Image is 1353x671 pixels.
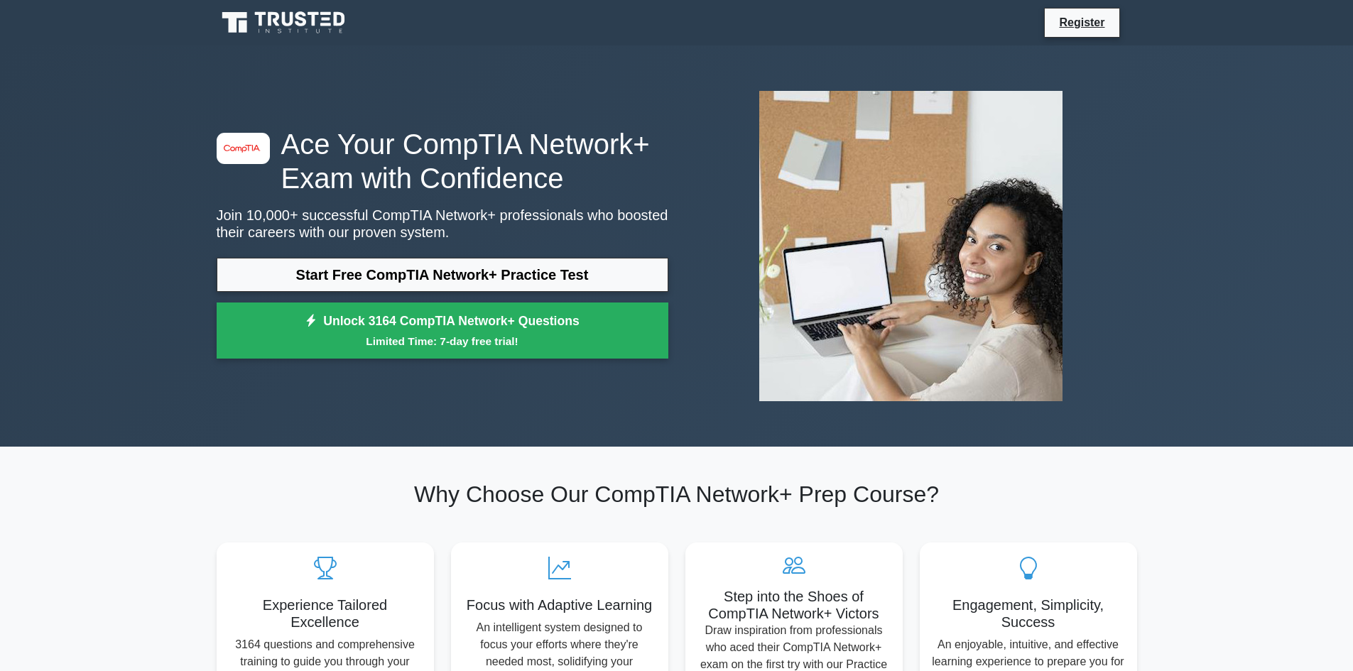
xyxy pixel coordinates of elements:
[228,596,423,631] h5: Experience Tailored Excellence
[462,596,657,613] h5: Focus with Adaptive Learning
[217,258,668,292] a: Start Free CompTIA Network+ Practice Test
[217,481,1137,508] h2: Why Choose Our CompTIA Network+ Prep Course?
[217,207,668,241] p: Join 10,000+ successful CompTIA Network+ professionals who boosted their careers with our proven ...
[931,596,1126,631] h5: Engagement, Simplicity, Success
[217,302,668,359] a: Unlock 3164 CompTIA Network+ QuestionsLimited Time: 7-day free trial!
[697,588,891,622] h5: Step into the Shoes of CompTIA Network+ Victors
[1050,13,1113,31] a: Register
[217,127,668,195] h1: Ace Your CompTIA Network+ Exam with Confidence
[234,333,651,349] small: Limited Time: 7-day free trial!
